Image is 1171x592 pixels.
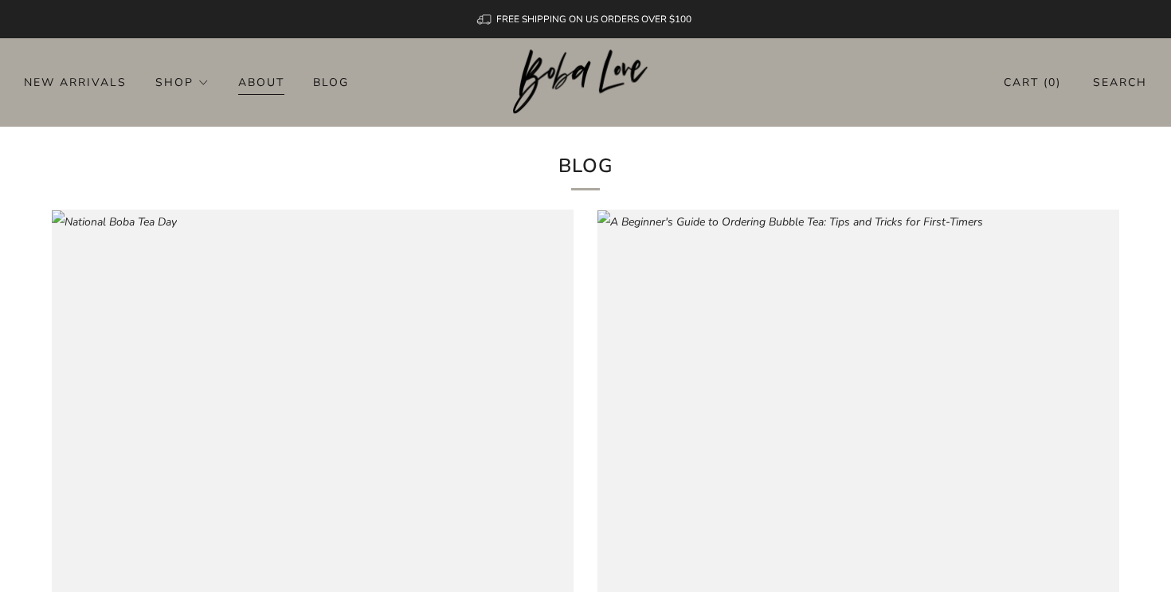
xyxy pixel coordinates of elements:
img: Boba Love [513,49,659,115]
span: FREE SHIPPING ON US ORDERS OVER $100 [496,13,691,25]
a: Search [1093,69,1147,96]
a: Shop [155,69,210,95]
a: Boba Love [513,49,659,116]
h1: Blog [323,151,848,190]
a: Cart [1004,69,1061,96]
items-count: 0 [1048,75,1056,90]
a: New Arrivals [24,69,127,95]
a: About [238,69,284,95]
img: National Boba Tea Day [52,210,177,234]
a: Blog [313,69,349,95]
img: A Beginner's Guide to Ordering Bubble Tea: Tips and Tricks for First-Timers [597,210,983,234]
